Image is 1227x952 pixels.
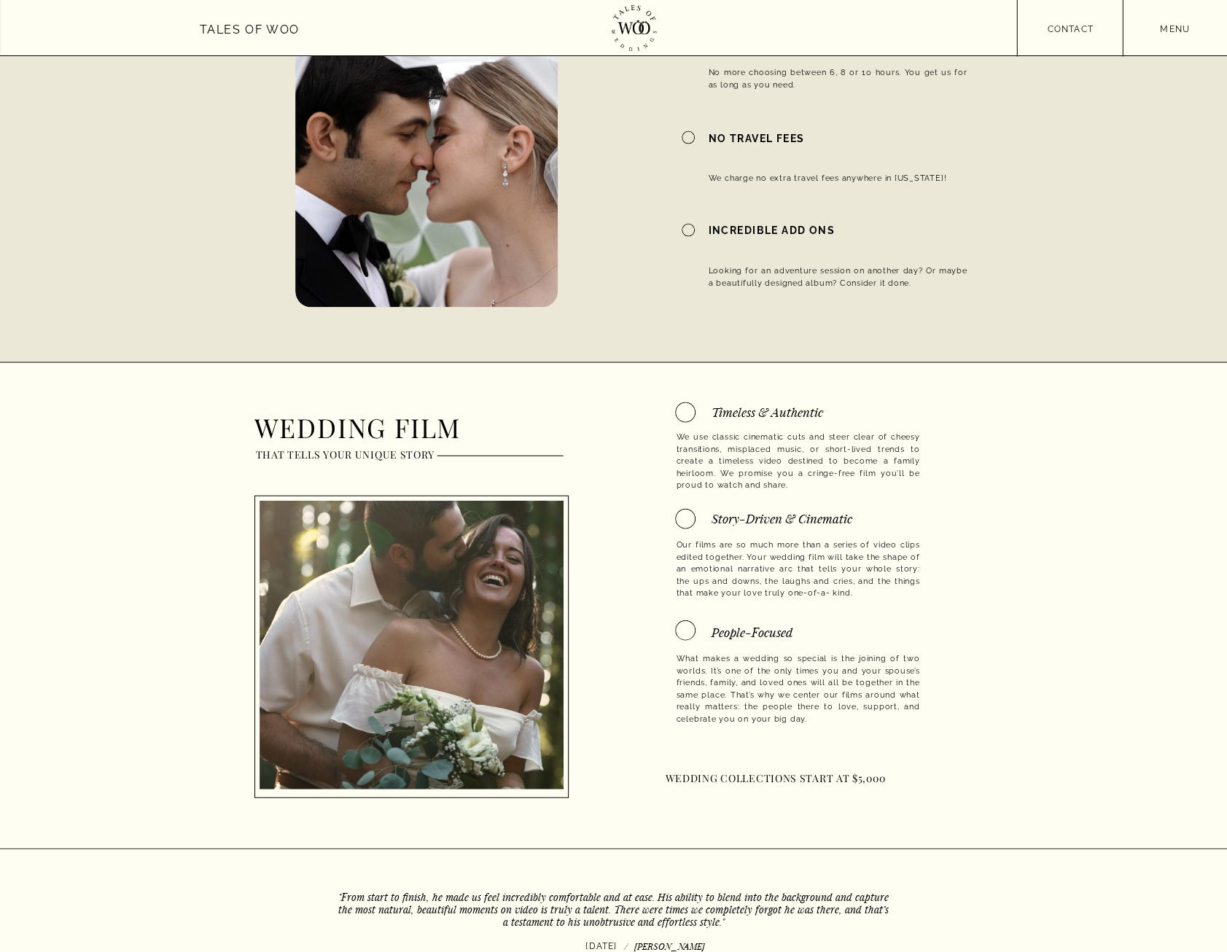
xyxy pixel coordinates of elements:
[712,405,926,421] h3: Timeless & Authentic
[256,449,451,463] h3: that tells your unique story
[709,67,967,88] p: No more choosing between 6, 8 or 10 hours. You get us for as long as you need.
[337,891,891,933] h3: "From start to finish, he made us feel incredibly comfortable and at ease. His ability to blend i...
[254,412,488,439] h2: Wedding Film
[712,625,926,641] h3: People-Focused
[712,511,926,527] h3: Story-Driven & Cinematic
[1017,22,1123,33] a: contact
[624,941,629,951] div: /
[537,939,618,951] p: [DATE]
[1123,22,1227,33] a: menu
[677,539,920,613] p: Our films are so much more than a series of video clips edited together. Your wedding film will t...
[709,265,967,286] p: Looking for an adventure session on another day? Or maybe a beautifully designed album? Consider ...
[709,222,911,237] h3: Incredible Add Ons
[666,773,932,789] h1: Wedding collections start at $5,000
[200,20,300,36] a: Tales of Woo
[677,653,920,727] p: What makes a wedding so special is the joining of two worlds. It’s one of the only times you and ...
[677,432,920,515] p: We use classic cinematic cuts and steer clear of cheesy transitions, misplaced music, or short-li...
[709,173,967,194] p: We charge no extra travel fees anywhere in [US_STATE]!
[709,130,851,140] h3: No Travel Fees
